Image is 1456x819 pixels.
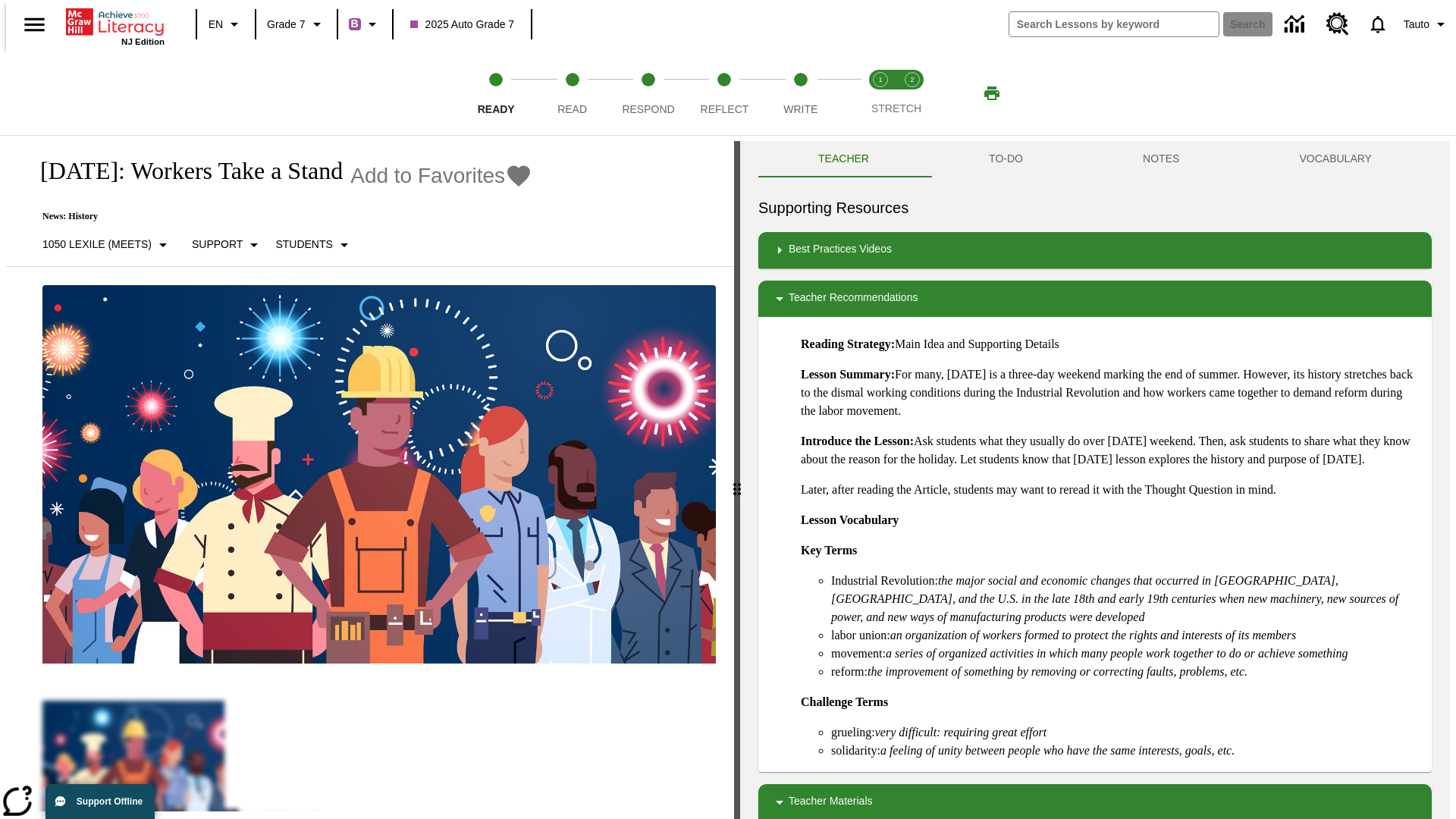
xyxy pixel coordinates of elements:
[801,337,895,350] strong: Reading Strategy:
[1239,141,1432,177] button: VOCABULARY
[783,103,817,115] span: Write
[789,241,892,259] p: Best Practices Videos
[351,14,359,33] span: B
[209,17,223,33] span: EN
[261,11,332,38] button: Grade: Grade 7, Select a grade
[350,162,532,189] button: Add to Favorites - Labor Day: Workers Take a Stand
[186,231,269,259] button: Scaffolds, Support
[557,103,587,115] span: Read
[1009,12,1219,36] input: search field
[1276,4,1317,45] a: Data Center
[886,647,1348,660] em: a series of organized activities in which many people work together to do or achieve something
[66,5,165,46] div: Home
[801,513,899,526] strong: Lesson Vocabulary
[757,52,845,135] button: Write step 5 of 5
[528,52,616,135] button: Read step 2 of 5
[1083,141,1239,177] button: NOTES
[831,663,1420,681] li: reform:
[801,435,914,447] strong: Introduce the Lesson:
[478,103,515,115] span: Ready
[758,196,1432,220] h6: Supporting Resources
[604,52,692,135] button: Respond step 3 of 5
[758,281,1432,317] div: Teacher Recommendations
[758,141,1432,177] div: Instructional Panel Tabs
[275,237,332,253] p: Students
[269,231,359,259] button: Select Student
[758,232,1432,268] div: Best Practices Videos
[45,784,155,819] button: Support Offline
[890,52,934,135] button: Stretch Respond step 2 of 2
[880,744,1235,757] em: a feeling of unity between people who have the same interests, goals, etc.
[42,237,152,253] p: 1050 Lexile (Meets)
[1317,4,1358,45] a: Resource Center, Will open in new tab
[6,141,734,811] div: reading
[789,290,918,308] p: Teacher Recommendations
[831,645,1420,663] li: movement:
[929,141,1083,177] button: TO-DO
[343,11,388,38] button: Boost Class color is purple. Change class color
[831,572,1420,626] li: Industrial Revolution:
[801,366,1420,420] p: For many, [DATE] is a three-day weekend marking the end of summer. However, its history stretches...
[350,164,505,188] span: Add to Favorites
[831,742,1420,760] li: solidarity:
[622,103,674,115] span: Respond
[801,432,1420,469] p: Ask students what they usually do over [DATE] weekend. Then, ask students to share what they know...
[831,723,1420,742] li: grueling:
[831,574,1398,623] em: the major social and economic changes that occurred in [GEOGRAPHIC_DATA], [GEOGRAPHIC_DATA], and ...
[734,141,740,819] div: Press Enter or Spacebar and then press right and left arrow keys to move the slider
[890,629,1297,642] em: an organization of workers formed to protect the rights and interests of its members
[740,141,1450,819] div: activity
[24,211,532,222] p: News: History
[202,11,250,38] button: Language: EN, Select a language
[410,17,515,33] span: 2025 Auto Grade 7
[968,80,1016,107] button: Print
[36,231,178,259] button: Select Lexile, 1050 Lexile (Meets)
[1404,17,1429,33] span: Tauto
[789,793,873,811] p: Teacher Materials
[878,76,882,83] text: 1
[801,368,895,381] strong: Lesson Summary:
[192,237,243,253] p: Support
[701,103,749,115] span: Reflect
[831,626,1420,645] li: labor union:
[910,76,914,83] text: 2
[868,665,1247,678] em: the improvement of something by removing or correcting faults, problems, etc.
[24,157,343,185] h1: [DATE]: Workers Take a Stand
[801,695,888,708] strong: Challenge Terms
[121,37,165,46] span: NJ Edition
[875,726,1046,739] em: very difficult: requiring great effort
[1358,5,1398,44] a: Notifications
[77,796,143,807] span: Support Offline
[871,102,921,115] span: STRETCH
[758,141,929,177] button: Teacher
[452,52,540,135] button: Ready step 1 of 5
[1398,11,1456,38] button: Profile/Settings
[12,2,57,47] button: Open side menu
[801,481,1420,499] p: Later, after reading the Article, students may want to reread it with the Thought Question in mind.
[42,285,716,664] img: A banner with a blue background shows an illustrated row of diverse men and women dressed in clot...
[680,52,768,135] button: Reflect step 4 of 5
[267,17,306,33] span: Grade 7
[801,544,857,557] strong: Key Terms
[801,335,1420,353] p: Main Idea and Supporting Details
[858,52,902,135] button: Stretch Read step 1 of 2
